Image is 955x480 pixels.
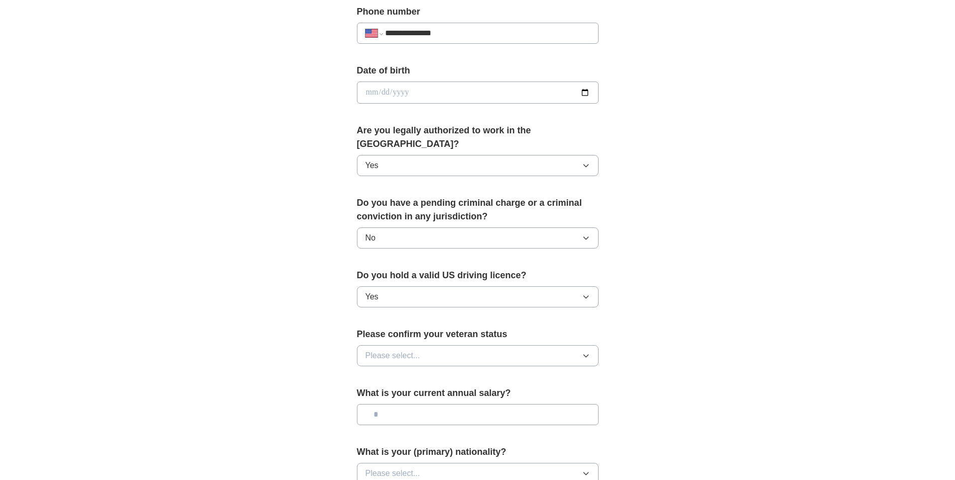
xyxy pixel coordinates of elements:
[357,328,599,341] label: Please confirm your veteran status
[357,445,599,459] label: What is your (primary) nationality?
[357,269,599,282] label: Do you hold a valid US driving licence?
[357,5,599,19] label: Phone number
[357,124,599,151] label: Are you legally authorized to work in the [GEOGRAPHIC_DATA]?
[357,386,599,400] label: What is your current annual salary?
[357,64,599,77] label: Date of birth
[365,291,379,303] span: Yes
[357,155,599,176] button: Yes
[357,345,599,366] button: Please select...
[365,232,376,244] span: No
[365,159,379,172] span: Yes
[365,350,420,362] span: Please select...
[357,227,599,249] button: No
[357,286,599,307] button: Yes
[357,196,599,223] label: Do you have a pending criminal charge or a criminal conviction in any jurisdiction?
[365,467,420,479] span: Please select...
